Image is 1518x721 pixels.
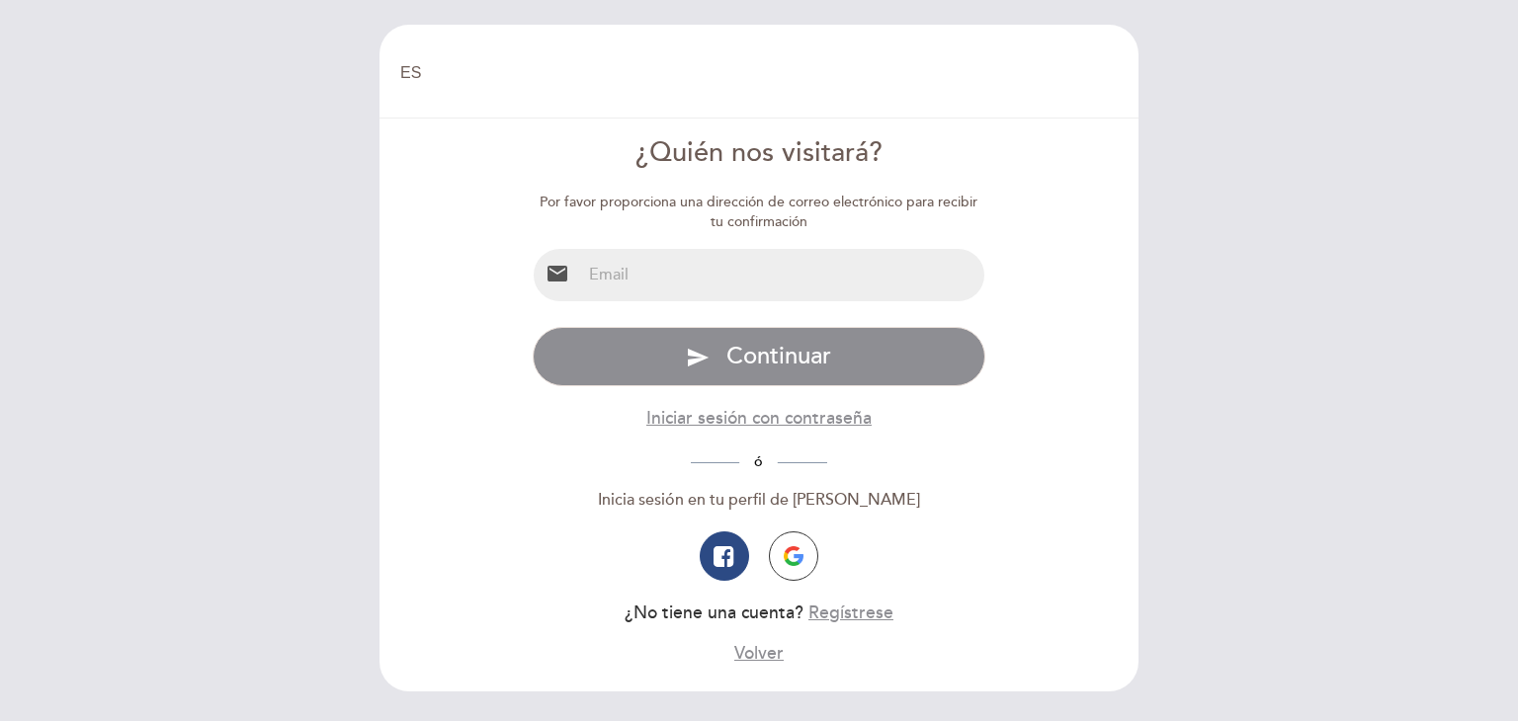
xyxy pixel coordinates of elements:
div: Inicia sesión en tu perfil de [PERSON_NAME] [533,489,986,512]
img: icon-google.png [784,546,803,566]
input: Email [581,249,985,301]
i: email [546,262,569,285]
button: Regístrese [808,601,893,625]
button: send Continuar [533,327,986,386]
button: Volver [734,641,784,666]
button: Iniciar sesión con contraseña [646,406,872,431]
i: send [686,346,710,369]
span: ¿No tiene una cuenta? [625,602,803,623]
span: Continuar [726,342,831,370]
div: ¿Quién nos visitará? [533,134,986,173]
div: Por favor proporciona una dirección de correo electrónico para recibir tu confirmación [533,193,986,232]
span: ó [739,453,778,470]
